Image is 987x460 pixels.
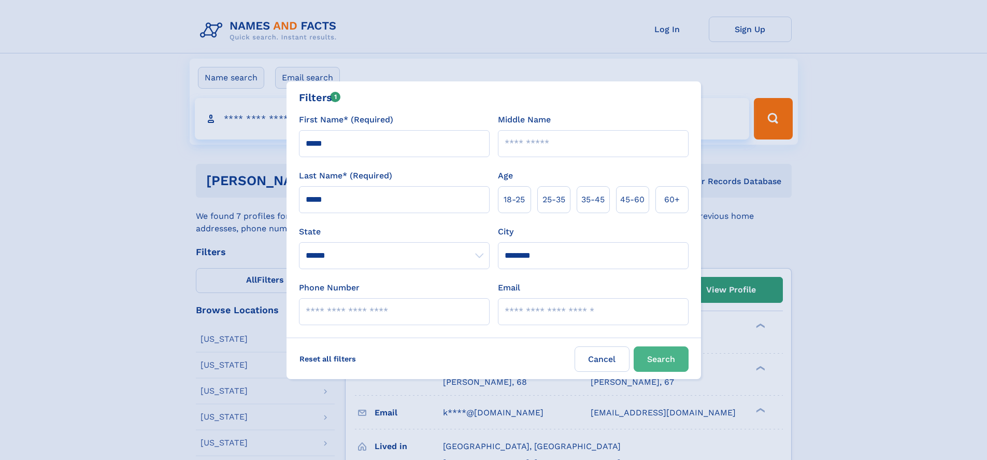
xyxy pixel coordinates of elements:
[664,193,680,206] span: 60+
[581,193,605,206] span: 35‑45
[299,282,360,294] label: Phone Number
[498,226,513,238] label: City
[498,282,520,294] label: Email
[299,114,393,126] label: First Name* (Required)
[293,346,363,371] label: Reset all filters
[504,193,525,206] span: 18‑25
[498,170,513,182] label: Age
[575,346,630,372] label: Cancel
[299,90,341,105] div: Filters
[542,193,565,206] span: 25‑35
[620,193,645,206] span: 45‑60
[299,170,392,182] label: Last Name* (Required)
[634,346,689,372] button: Search
[299,226,490,238] label: State
[498,114,551,126] label: Middle Name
